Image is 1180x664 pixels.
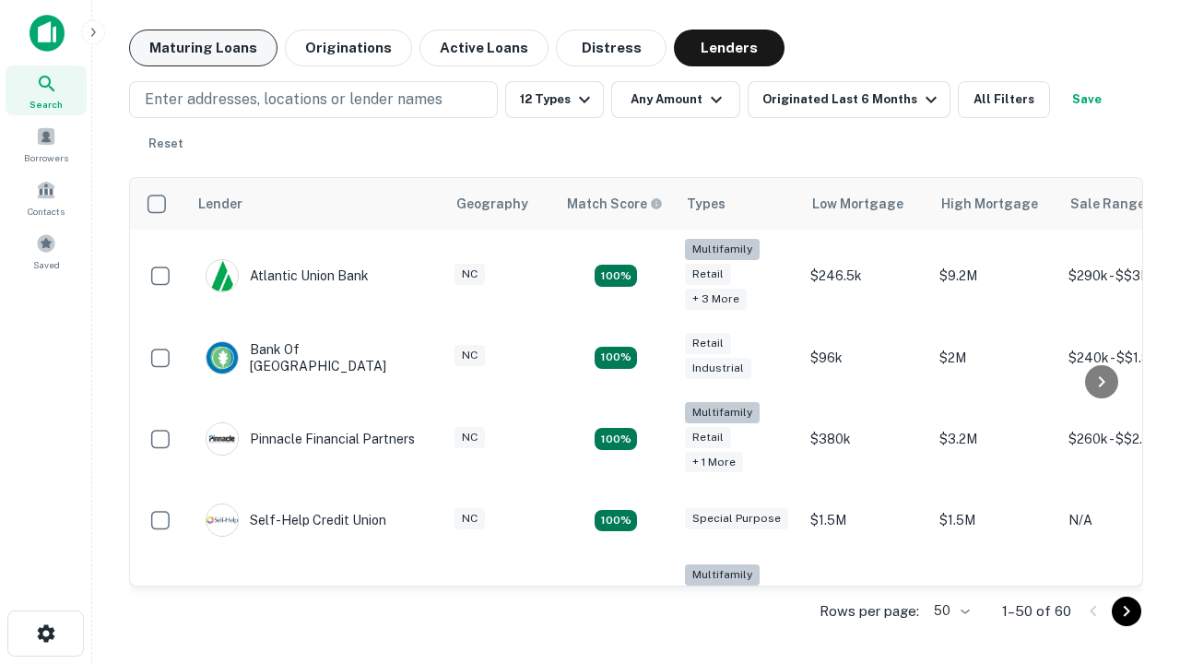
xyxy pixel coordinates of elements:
td: $246k [801,555,930,648]
td: $9.2M [930,230,1059,323]
div: Industrial [685,358,751,379]
div: Multifamily [685,402,760,423]
div: + 1 more [685,452,743,473]
th: Geography [445,178,556,230]
a: Search [6,65,87,115]
div: High Mortgage [941,193,1038,215]
td: $96k [801,323,930,393]
button: All Filters [958,81,1050,118]
button: Save your search to get updates of matches that match your search criteria. [1057,81,1116,118]
a: Contacts [6,172,87,222]
div: Multifamily [685,239,760,260]
img: capitalize-icon.png [29,15,65,52]
img: picture [206,504,238,536]
div: Matching Properties: 10, hasApolloMatch: undefined [595,265,637,287]
p: 1–50 of 60 [1002,600,1071,622]
th: Lender [187,178,445,230]
button: Originations [285,30,412,66]
div: Capitalize uses an advanced AI algorithm to match your search with the best lender. The match sco... [567,194,663,214]
th: Low Mortgage [801,178,930,230]
p: Rows per page: [820,600,919,622]
div: Retail [685,333,731,354]
div: Multifamily [685,564,760,586]
button: Lenders [674,30,785,66]
iframe: Chat Widget [1088,516,1180,605]
img: picture [206,342,238,373]
th: Capitalize uses an advanced AI algorithm to match your search with the best lender. The match sco... [556,178,676,230]
div: Sale Range [1070,193,1145,215]
span: Saved [33,257,60,272]
div: NC [454,427,485,448]
button: Enter addresses, locations or lender names [129,81,498,118]
div: Bank Of [GEOGRAPHIC_DATA] [206,341,427,374]
p: Enter addresses, locations or lender names [145,89,442,111]
td: $3.2M [930,555,1059,648]
button: Go to next page [1112,597,1141,626]
td: $380k [801,393,930,486]
button: Reset [136,125,195,162]
img: picture [206,260,238,291]
td: $3.2M [930,393,1059,486]
button: Any Amount [611,81,740,118]
div: Geography [456,193,528,215]
button: Originated Last 6 Months [748,81,950,118]
span: Search [29,97,63,112]
div: Matching Properties: 15, hasApolloMatch: undefined [595,347,637,369]
div: Originated Last 6 Months [762,89,942,111]
td: $1.5M [930,485,1059,555]
div: NC [454,508,485,529]
div: 50 [926,598,973,624]
span: Contacts [28,204,65,219]
button: Active Loans [419,30,549,66]
td: $1.5M [801,485,930,555]
th: High Mortgage [930,178,1059,230]
div: The Fidelity Bank [206,586,355,619]
div: Low Mortgage [812,193,903,215]
img: picture [206,423,238,455]
button: 12 Types [505,81,604,118]
div: Matching Properties: 18, hasApolloMatch: undefined [595,428,637,450]
div: Matching Properties: 11, hasApolloMatch: undefined [595,510,637,532]
div: Retail [685,264,731,285]
div: Self-help Credit Union [206,504,386,537]
div: Pinnacle Financial Partners [206,422,415,456]
div: NC [454,264,485,285]
div: Retail [685,427,731,448]
td: $246.5k [801,230,930,323]
a: Saved [6,226,87,276]
div: Special Purpose [685,508,788,529]
div: Atlantic Union Bank [206,259,369,292]
div: Types [687,193,726,215]
button: Distress [556,30,667,66]
th: Types [676,178,801,230]
h6: Match Score [567,194,659,214]
div: + 3 more [685,289,747,310]
a: Borrowers [6,119,87,169]
div: Lender [198,193,242,215]
td: $2M [930,323,1059,393]
button: Maturing Loans [129,30,277,66]
div: NC [454,345,485,366]
span: Borrowers [24,150,68,165]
